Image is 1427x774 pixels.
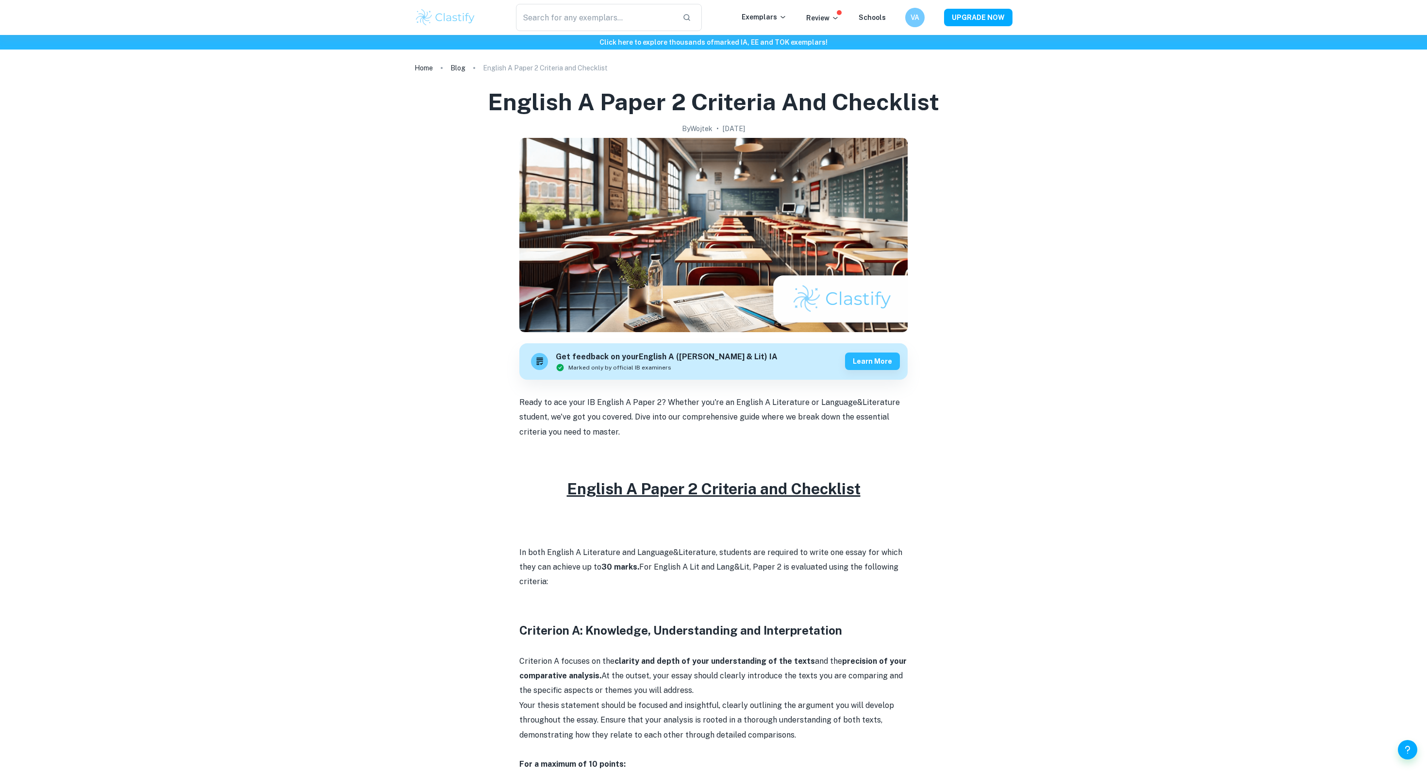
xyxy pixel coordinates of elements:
[682,123,713,134] h2: By Wojtek
[415,61,433,75] a: Home
[519,395,908,439] p: Ready to ace your IB English A Paper 2? Whether you're an English A Literature or Language&Litera...
[910,12,921,23] h6: VA
[519,545,908,589] p: In both English A Literature and Language&Literature, students are required to write one essay fo...
[483,63,608,73] p: English A Paper 2 Criteria and Checklist
[519,656,907,680] strong: precision of your comparative analysis.
[1398,740,1417,759] button: Help and Feedback
[716,123,719,134] p: •
[519,138,908,332] img: English A Paper 2 Criteria and Checklist cover image
[519,622,908,639] h3: Criterion A: Knowledge, Understanding and Interpretation
[601,562,639,572] strong: 30 marks.
[567,480,861,498] u: English A Paper 2 Criteria and Checklist
[519,759,626,769] strong: For a maximum of 10 points:
[944,9,1012,26] button: UPGRADE NOW
[415,8,476,27] img: Clastify logo
[742,12,787,22] p: Exemplars
[905,8,925,27] button: VA
[519,343,908,380] a: Get feedback on yourEnglish A ([PERSON_NAME] & Lit) IAMarked only by official IB examinersLearn more
[723,123,745,134] h2: [DATE]
[845,353,900,370] button: Learn more
[516,4,675,31] input: Search for any exemplars...
[488,86,939,118] h1: English A Paper 2 Criteria and Checklist
[2,37,1425,48] h6: Click here to explore thousands of marked IA, EE and TOK exemplars !
[556,351,778,363] h6: Get feedback on your English A ([PERSON_NAME] & Lit) IA
[519,698,908,742] p: Your thesis statement should be focused and insightful, clearly outlining the argument you will d...
[806,13,839,23] p: Review
[859,14,886,21] a: Schools
[614,656,815,666] strong: clarity and depth of your understanding of the texts
[568,363,671,372] span: Marked only by official IB examiners
[519,654,908,698] p: Criterion A focuses on the and the At the outset, your essay should clearly introduce the texts y...
[450,61,465,75] a: Blog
